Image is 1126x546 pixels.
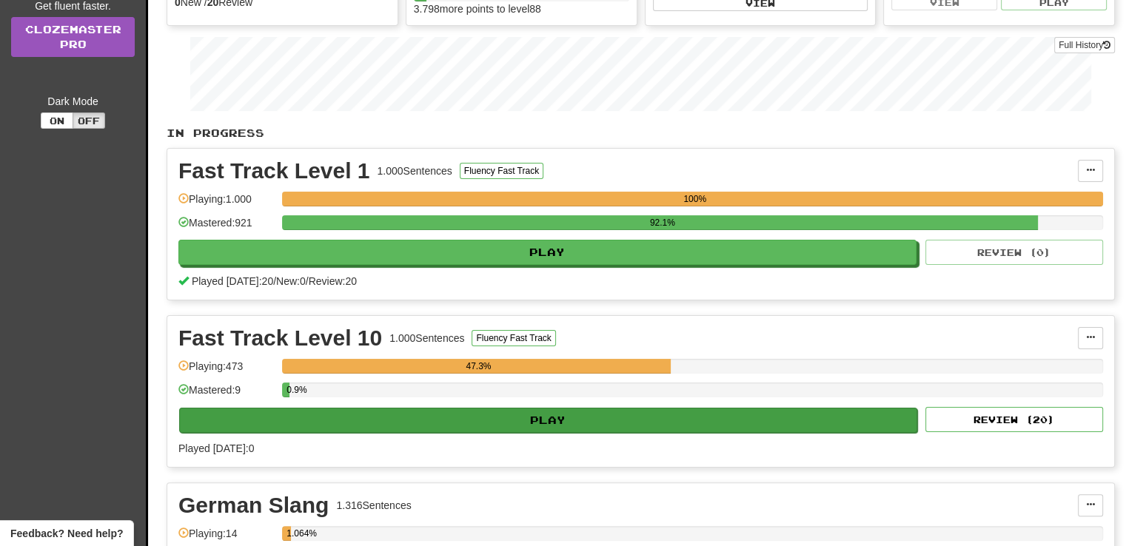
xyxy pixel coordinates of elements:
button: Fluency Fast Track [460,163,543,179]
button: On [41,112,73,129]
div: 3.798 more points to level 88 [414,1,629,16]
div: Playing: 473 [178,359,275,383]
span: Played [DATE]: 0 [178,442,254,454]
span: Played [DATE]: 20 [192,275,273,287]
div: 92.1% [286,215,1038,230]
div: Fast Track Level 1 [178,160,370,182]
p: In Progress [167,126,1115,141]
button: Review (20) [925,407,1103,432]
button: Play [179,408,917,433]
div: Dark Mode [11,94,135,109]
span: / [306,275,309,287]
button: Review (0) [925,240,1103,265]
div: German Slang [178,494,329,516]
div: 1.064% [286,526,291,541]
a: ClozemasterPro [11,17,135,57]
div: Playing: 1.000 [178,192,275,216]
div: 0.9% [286,382,289,397]
div: Mastered: 9 [178,382,275,407]
button: Off [73,112,105,129]
div: 100% [286,192,1103,206]
span: Review: 20 [309,275,357,287]
div: 1.000 Sentences [389,331,464,346]
button: Full History [1054,37,1115,53]
div: Fast Track Level 10 [178,327,382,349]
span: Open feedback widget [10,526,123,541]
div: Mastered: 921 [178,215,275,240]
div: 1.316 Sentences [336,498,411,513]
button: Fluency Fast Track [472,330,555,346]
button: Play [178,240,916,265]
div: 1.000 Sentences [378,164,452,178]
span: New: 0 [276,275,306,287]
div: 47.3% [286,359,670,374]
span: / [273,275,276,287]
